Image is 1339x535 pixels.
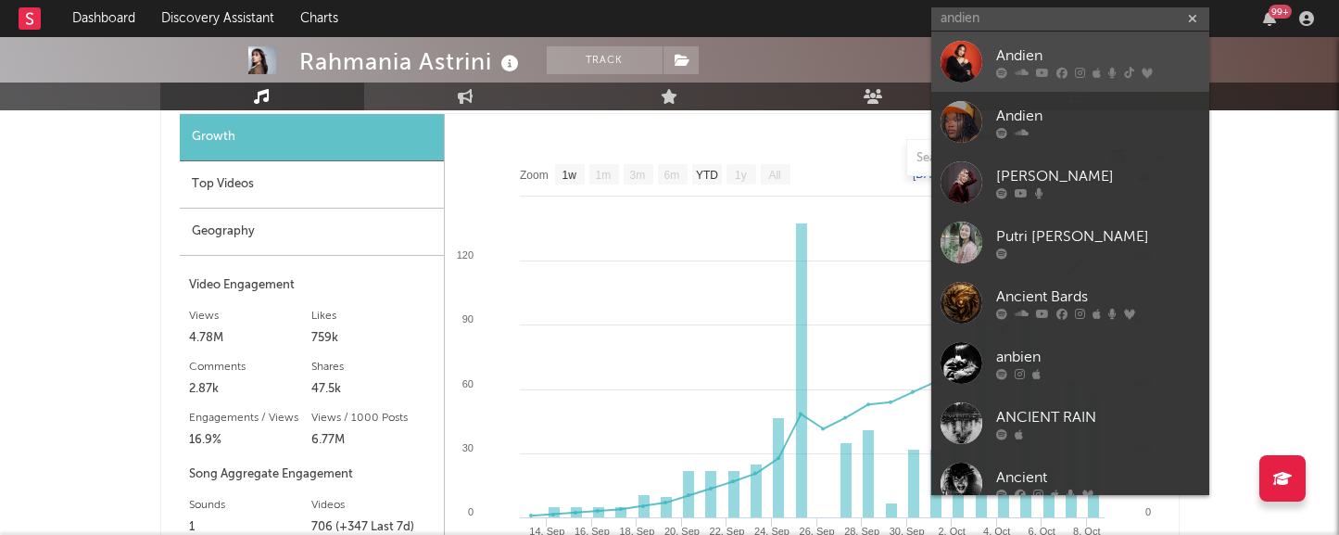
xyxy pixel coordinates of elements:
div: Putri [PERSON_NAME] [996,225,1200,248]
div: Andien [996,45,1200,67]
div: Views [189,305,312,327]
a: Ancient Bards [931,273,1209,333]
div: 759k [311,327,435,350]
text: 90 [461,313,473,325]
input: Search for artists [931,7,1209,31]
div: Videos [311,494,435,516]
div: Ancient [996,466,1200,489]
div: ANCIENT RAIN [996,406,1200,428]
text: 0 [1144,506,1150,517]
a: anbien [931,333,1209,393]
div: 99 + [1269,5,1292,19]
div: 16.9% [189,429,312,452]
div: [PERSON_NAME] [996,165,1200,187]
button: 99+ [1263,11,1276,26]
div: 2.87k [189,378,312,401]
div: Likes [311,305,435,327]
div: Sounds [189,494,312,516]
div: Shares [311,356,435,378]
div: Growth [180,114,444,161]
div: Geography [180,209,444,256]
text: 0 [467,506,473,517]
div: Andien [996,105,1200,127]
div: Song Aggregate Engagement [189,464,435,486]
div: Rahmania Astrini [299,46,524,77]
a: ANCIENT RAIN [931,393,1209,453]
a: Putri [PERSON_NAME] [931,212,1209,273]
a: Andien [931,32,1209,92]
text: 30 [461,442,473,453]
div: 6.77M [311,429,435,452]
button: Track [547,46,663,74]
div: Comments [189,356,312,378]
div: Engagements / Views [189,407,312,429]
a: Andien [931,92,1209,152]
div: Top Videos [180,161,444,209]
div: Ancient Bards [996,286,1200,308]
div: Views / 1000 Posts [311,407,435,429]
text: 120 [456,249,473,261]
div: Video Engagement [189,274,435,297]
a: [PERSON_NAME] [931,152,1209,212]
input: Search by song name or URL [907,151,1103,166]
div: 4.78M [189,327,312,350]
div: anbien [996,346,1200,368]
text: 60 [461,378,473,389]
a: Ancient [931,453,1209,514]
div: 47.5k [311,378,435,401]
